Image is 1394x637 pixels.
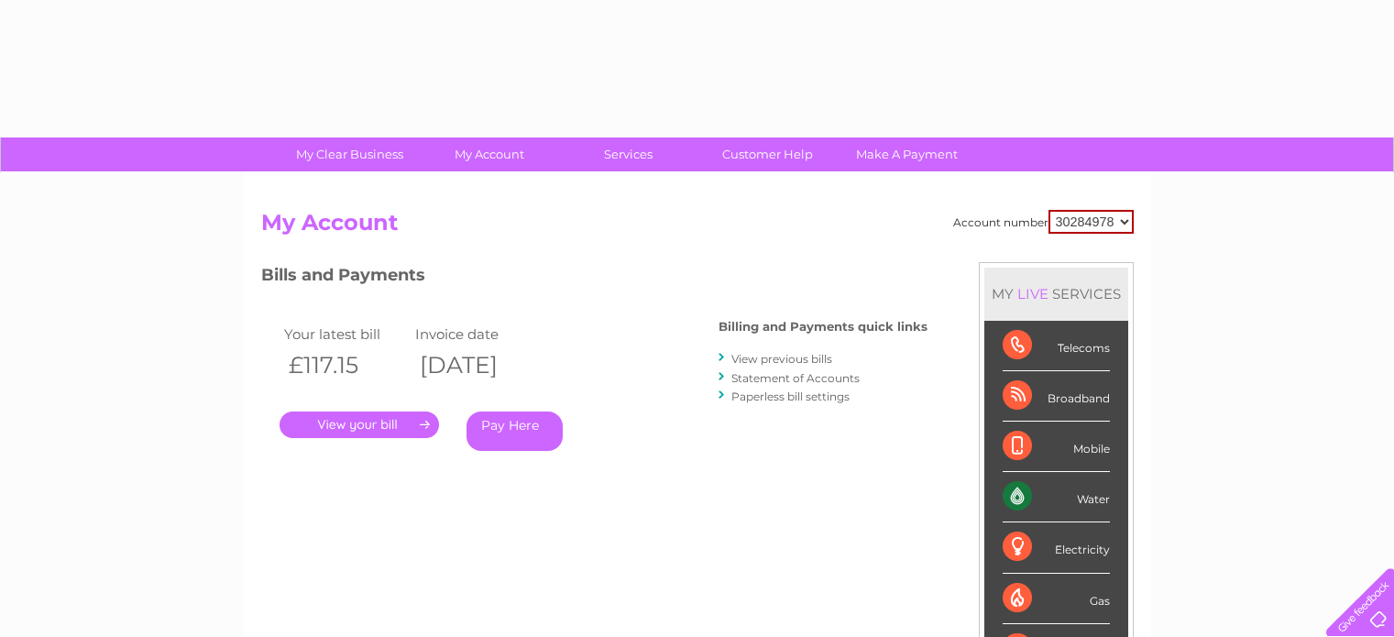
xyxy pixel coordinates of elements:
[719,320,928,334] h4: Billing and Payments quick links
[413,137,565,171] a: My Account
[1003,422,1110,472] div: Mobile
[731,352,832,366] a: View previous bills
[261,210,1134,245] h2: My Account
[280,322,412,346] td: Your latest bill
[274,137,425,171] a: My Clear Business
[553,137,704,171] a: Services
[984,268,1128,320] div: MY SERVICES
[692,137,843,171] a: Customer Help
[1003,321,1110,371] div: Telecoms
[1003,522,1110,573] div: Electricity
[411,346,543,384] th: [DATE]
[411,322,543,346] td: Invoice date
[1003,574,1110,624] div: Gas
[466,412,563,451] a: Pay Here
[1014,285,1052,302] div: LIVE
[1003,472,1110,522] div: Water
[731,390,850,403] a: Paperless bill settings
[261,262,928,294] h3: Bills and Payments
[731,371,860,385] a: Statement of Accounts
[1003,371,1110,422] div: Broadband
[831,137,982,171] a: Make A Payment
[953,210,1134,234] div: Account number
[280,412,439,438] a: .
[280,346,412,384] th: £117.15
